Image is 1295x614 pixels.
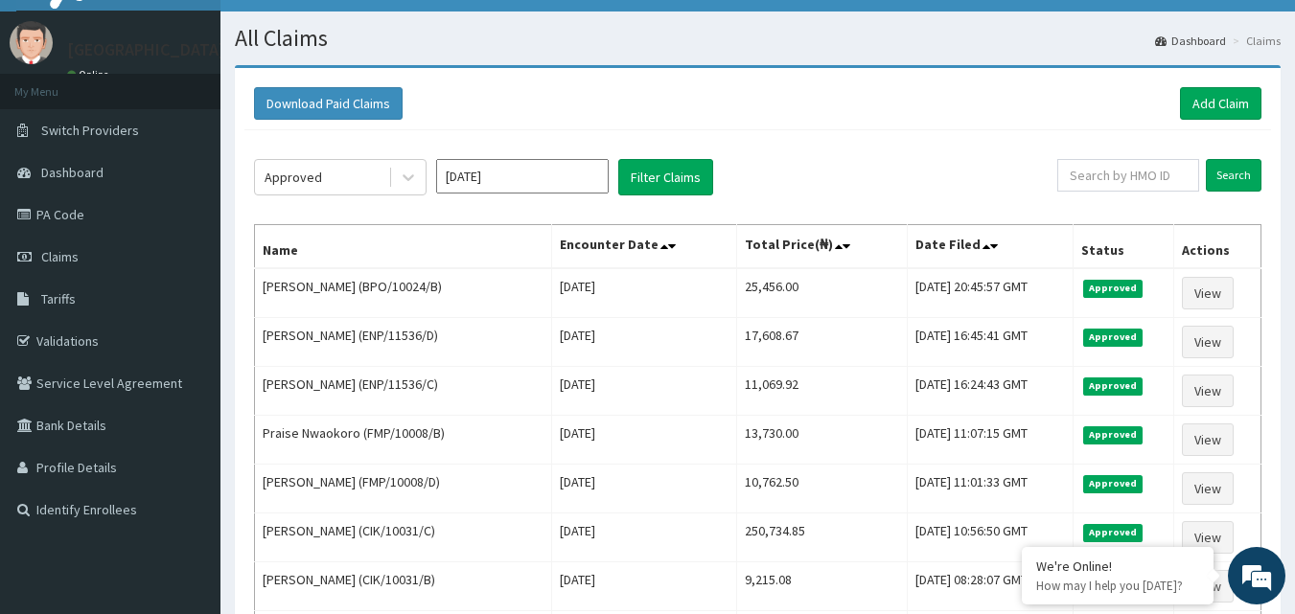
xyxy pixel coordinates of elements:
[1083,426,1144,443] span: Approved
[41,164,104,181] span: Dashboard
[908,268,1073,318] td: [DATE] 20:45:57 GMT
[1206,159,1261,192] input: Search
[41,122,139,139] span: Switch Providers
[255,465,552,513] td: [PERSON_NAME] (FMP/10008/D)
[1036,557,1199,575] div: We're Online!
[1083,377,1144,395] span: Approved
[67,68,113,81] a: Online
[908,318,1073,367] td: [DATE] 16:45:41 GMT
[1182,521,1234,554] a: View
[1073,225,1173,269] th: Status
[1182,277,1234,309] a: View
[736,562,908,611] td: 9,215.08
[1182,326,1234,358] a: View
[736,367,908,416] td: 11,069.92
[1228,33,1281,49] li: Claims
[265,168,322,187] div: Approved
[1182,472,1234,505] a: View
[908,513,1073,562] td: [DATE] 10:56:50 GMT
[1155,33,1226,49] a: Dashboard
[67,41,225,58] p: [GEOGRAPHIC_DATA]
[41,248,79,265] span: Claims
[100,107,322,132] div: Chat with us now
[111,185,265,378] span: We're online!
[551,367,736,416] td: [DATE]
[908,225,1073,269] th: Date Filed
[551,562,736,611] td: [DATE]
[254,87,403,120] button: Download Paid Claims
[255,416,552,465] td: Praise Nwaokoro (FMP/10008/B)
[908,416,1073,465] td: [DATE] 11:07:15 GMT
[736,268,908,318] td: 25,456.00
[1182,375,1234,407] a: View
[436,159,609,193] input: Select Month and Year
[255,367,552,416] td: [PERSON_NAME] (ENP/11536/C)
[35,96,78,144] img: d_794563401_company_1708531726252_794563401
[551,416,736,465] td: [DATE]
[736,416,908,465] td: 13,730.00
[618,159,713,195] button: Filter Claims
[1182,423,1234,456] a: View
[255,513,552,562] td: [PERSON_NAME] (CIK/10031/C)
[908,562,1073,611] td: [DATE] 08:28:07 GMT
[736,513,908,562] td: 250,734.85
[551,318,736,367] td: [DATE]
[908,465,1073,513] td: [DATE] 11:01:33 GMT
[41,290,76,307] span: Tariffs
[736,225,908,269] th: Total Price(₦)
[736,318,908,367] td: 17,608.67
[1083,475,1144,492] span: Approved
[1083,524,1144,541] span: Approved
[551,465,736,513] td: [DATE]
[1036,578,1199,594] p: How may I help you today?
[10,21,53,64] img: User Image
[551,225,736,269] th: Encounter Date
[1180,87,1261,120] a: Add Claim
[551,268,736,318] td: [DATE]
[1083,329,1144,346] span: Approved
[1057,159,1199,192] input: Search by HMO ID
[314,10,360,56] div: Minimize live chat window
[1173,225,1260,269] th: Actions
[255,225,552,269] th: Name
[235,26,1281,51] h1: All Claims
[908,367,1073,416] td: [DATE] 16:24:43 GMT
[10,410,365,477] textarea: Type your message and hit 'Enter'
[255,562,552,611] td: [PERSON_NAME] (CIK/10031/B)
[255,318,552,367] td: [PERSON_NAME] (ENP/11536/D)
[736,465,908,513] td: 10,762.50
[255,268,552,318] td: [PERSON_NAME] (BPO/10024/B)
[551,513,736,562] td: [DATE]
[1083,280,1144,297] span: Approved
